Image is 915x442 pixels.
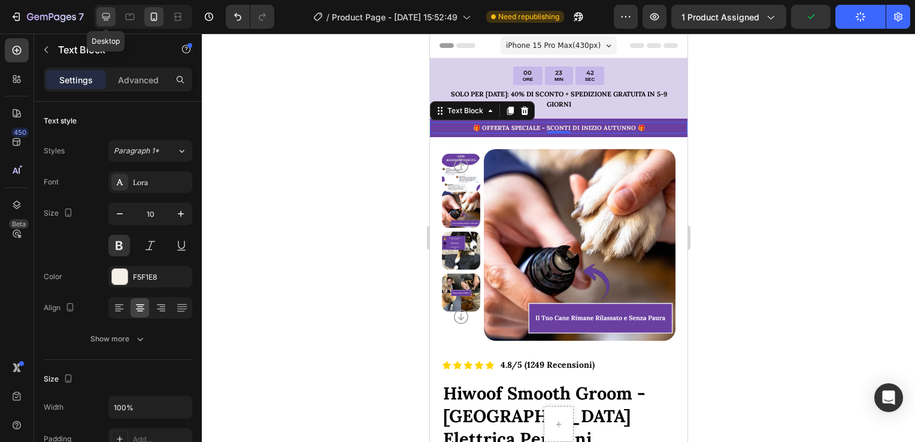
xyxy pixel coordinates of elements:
button: 1 product assigned [671,5,786,29]
div: Size [44,205,75,222]
input: Auto [109,396,192,418]
div: Open Intercom Messenger [874,383,903,412]
div: Font [44,177,59,187]
p: Advanced [118,74,159,86]
div: Lora [133,177,189,188]
div: 450 [11,128,29,137]
p: Settings [59,74,93,86]
div: Beta [9,219,29,229]
div: F5F1E8 [133,272,189,283]
h1: Hiwoof Smooth Groom - [GEOGRAPHIC_DATA] Elettrica Per Cani [12,347,246,417]
button: Paragraph 1* [108,140,192,162]
div: Size [44,371,75,387]
button: Show more [44,328,192,350]
iframe: Design area [430,34,687,442]
span: Need republishing [498,11,559,22]
div: Color [44,271,62,282]
p: Text Block [58,43,160,57]
div: Width [44,402,63,413]
p: 7 [78,10,84,24]
div: Text style [44,116,77,126]
div: Align [44,300,77,316]
span: Product Page - [DATE] 15:52:49 [332,11,457,23]
span: Paragraph 1* [114,146,159,156]
div: Styles [44,146,65,156]
div: Show more [90,333,146,345]
div: Undo/Redo [226,5,274,29]
button: 7 [5,5,89,29]
span: / [326,11,329,23]
span: 1 product assigned [681,11,759,23]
